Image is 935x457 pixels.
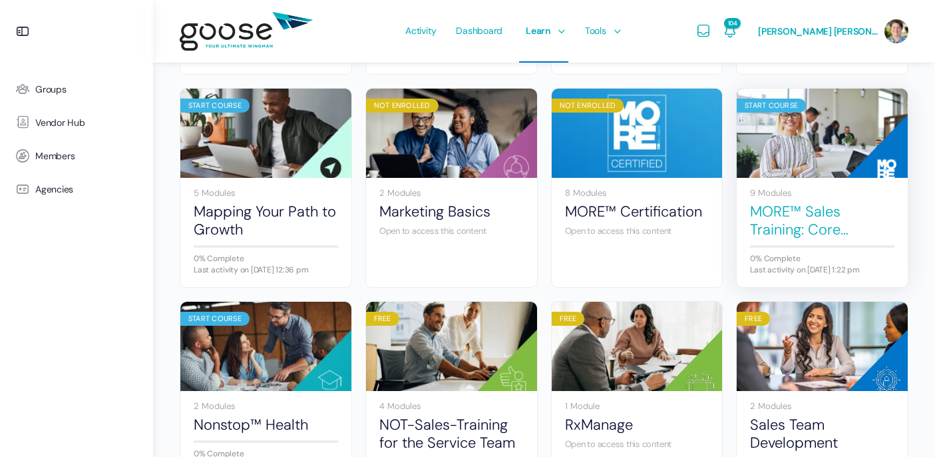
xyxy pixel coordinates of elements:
div: Open to access this content [565,438,709,450]
div: Free [737,312,770,326]
div: Open to access this content [379,225,524,237]
div: 1 Module [565,402,709,410]
a: Groups [7,73,146,106]
a: Marketing Basics [379,203,524,221]
a: RxManage [565,416,709,434]
span: 104 [724,18,741,29]
a: Free [366,302,537,391]
a: Mapping Your Path to Growth [194,203,338,239]
a: Start Course [180,89,351,178]
a: Members [7,139,146,173]
div: Start Course [180,312,250,326]
div: 2 Modules [750,402,894,410]
a: Not Enrolled [366,89,537,178]
div: 5 Modules [194,189,338,197]
span: [PERSON_NAME] [PERSON_NAME] [758,25,878,37]
iframe: Chat Widget [868,393,935,457]
a: Agencies [7,173,146,206]
div: 2 Modules [379,189,524,197]
div: Free [366,312,399,326]
a: Free [737,302,908,391]
a: NOT-Sales-Training for the Service Team [379,416,524,452]
div: Start Course [737,99,806,113]
a: Vendor Hub [7,106,146,139]
div: Free [552,312,585,326]
div: Start Course [180,99,250,113]
a: Free [552,302,723,391]
div: Last activity on [DATE] 1:22 pm [750,266,894,274]
a: Nonstop™ Health [194,416,338,434]
div: 2 Modules [194,402,338,410]
div: 4 Modules [379,402,524,410]
span: Vendor Hub [35,117,85,129]
div: 0% Complete [194,254,338,262]
a: Sales Team Development [750,416,894,452]
span: Members [35,151,75,162]
div: 9 Modules [750,189,894,197]
div: 0% Complete [750,254,894,262]
a: MORE™ Certification [565,203,709,221]
div: Open to access this content [565,225,709,237]
a: Not Enrolled [552,89,723,178]
a: MORE™ Sales Training: Core Components [750,203,894,239]
div: Last activity on [DATE] 12:36 pm [194,266,338,274]
a: Start Course [180,302,351,391]
a: Start Course [737,89,908,178]
span: Agencies [35,184,73,195]
div: Not Enrolled [552,99,624,113]
div: Not Enrolled [366,99,439,113]
div: 8 Modules [565,189,709,197]
span: Groups [35,84,67,95]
